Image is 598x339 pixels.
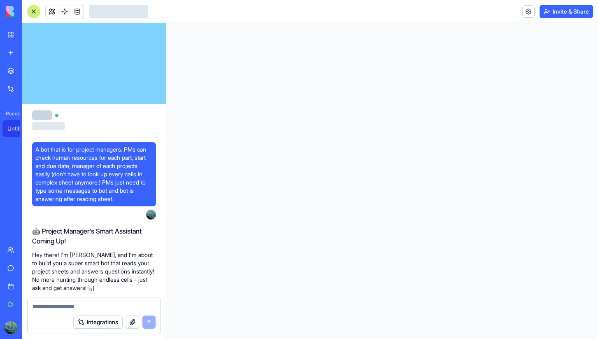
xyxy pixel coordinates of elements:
[32,251,156,292] p: Hey there! I'm [PERSON_NAME], and I'm about to build you a super smart bot that reads your projec...
[2,110,20,117] span: Recent
[32,295,156,320] p: Let me first check if you've got Google Sheets and Microsoft Teams connected to your workspace...
[540,5,593,18] button: Invite & Share
[2,120,35,137] a: Untitled App
[6,6,57,17] img: logo
[35,145,153,203] span: A bot that is for project managers. PMs can check human resources for each part, start and due da...
[73,316,123,329] button: Integrations
[32,226,156,246] h2: 🤖 Project Manager's Smart Assistant Coming Up!
[146,210,156,220] img: ACg8ocKwBBV7fiZUAGWYupORWd0uL6TkLesdfzQvplzIV0BDbjbKSuZ-mg=s96-c
[4,321,17,334] img: ACg8ocKwBBV7fiZUAGWYupORWd0uL6TkLesdfzQvplzIV0BDbjbKSuZ-mg=s96-c
[7,124,30,133] div: Untitled App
